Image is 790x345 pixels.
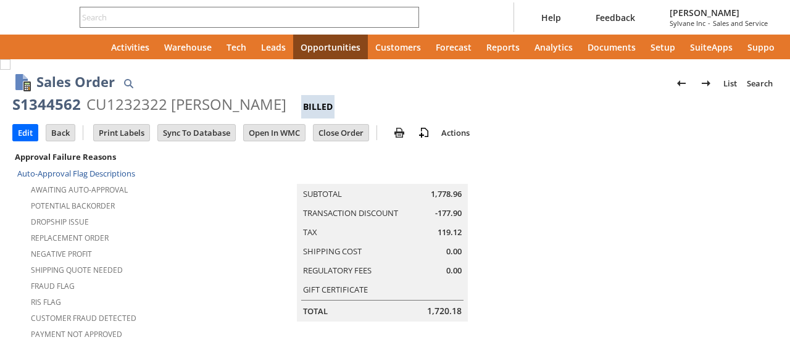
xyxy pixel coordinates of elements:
svg: Recent Records [22,39,37,54]
span: 1,778.96 [431,188,462,200]
a: RIS flag [31,297,61,307]
span: 119.12 [438,227,462,238]
span: Sylvane Inc [670,19,705,28]
a: Shipping Cost [303,246,362,257]
span: 1,720.18 [427,305,462,317]
a: Activities [104,35,157,59]
span: 0.00 [446,265,462,276]
a: List [718,73,742,93]
a: Warehouse [157,35,219,59]
span: Setup [651,41,675,53]
span: SuiteApps [690,41,733,53]
a: Dropship Issue [31,217,89,227]
a: Search [742,73,778,93]
span: Opportunities [301,41,360,53]
input: Back [46,125,75,141]
span: Reports [486,41,520,53]
a: Support [740,35,789,59]
a: Leads [254,35,293,59]
span: Support [747,41,782,53]
span: 0.00 [446,246,462,257]
input: Edit [13,125,38,141]
span: Forecast [436,41,472,53]
svg: Search [402,10,417,25]
img: Previous [674,76,689,91]
a: Opportunities [293,35,368,59]
input: Open In WMC [244,125,305,141]
div: Approval Failure Reasons [12,149,262,165]
a: Forecast [428,35,479,59]
a: Shipping Quote Needed [31,265,123,275]
a: Total [303,306,328,317]
span: Help [541,12,561,23]
a: Tax [303,227,317,238]
input: Close Order [314,125,368,141]
a: Customers [368,35,428,59]
span: Customers [375,41,421,53]
span: Feedback [596,12,635,23]
svg: Shortcuts [52,39,67,54]
a: Potential Backorder [31,201,115,211]
img: Next [699,76,713,91]
span: - [708,19,710,28]
img: print.svg [392,125,407,140]
span: -177.90 [435,207,462,219]
a: Regulatory Fees [303,265,372,276]
a: Replacement Order [31,233,109,243]
a: Actions [436,127,475,138]
span: Sales and Service [713,19,768,28]
a: Payment not approved [31,329,122,339]
span: [PERSON_NAME] [670,7,768,19]
input: Print Labels [94,125,149,141]
a: Fraud Flag [31,281,75,291]
span: Warehouse [164,41,212,53]
a: Subtotal [303,188,342,199]
div: S1344562 [12,94,81,114]
a: SuiteApps [683,35,740,59]
a: Tech [219,35,254,59]
a: Home [74,35,104,59]
input: Sync To Database [158,125,235,141]
a: Negative Profit [31,249,92,259]
a: Transaction Discount [303,207,398,218]
span: Documents [588,41,636,53]
img: Quick Find [121,76,136,91]
div: Shortcuts [44,35,74,59]
span: Tech [227,41,246,53]
a: Reports [479,35,527,59]
caption: Summary [297,164,468,184]
span: Leads [261,41,286,53]
span: Analytics [534,41,573,53]
span: Activities [111,41,149,53]
a: Customer Fraud Detected [31,313,136,323]
a: Auto-Approval Flag Descriptions [17,168,135,179]
a: Recent Records [15,35,44,59]
div: CU1232322 [PERSON_NAME] [86,94,286,114]
div: Billed [301,95,335,118]
svg: Home [81,39,96,54]
img: add-record.svg [417,125,431,140]
input: Search [80,10,402,25]
a: Awaiting Auto-Approval [31,185,128,195]
a: Setup [643,35,683,59]
a: Gift Certificate [303,284,368,295]
a: Analytics [527,35,580,59]
h1: Sales Order [36,72,115,92]
a: Documents [580,35,643,59]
